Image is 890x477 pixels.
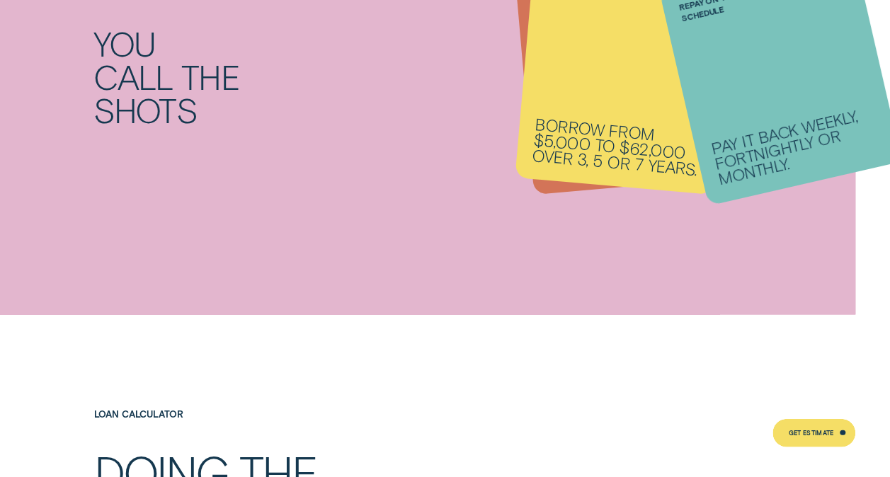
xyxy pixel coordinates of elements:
a: Get Estimate [772,419,855,447]
h2: You call the shots [89,27,445,127]
p: Pay it back weekly, fortnightly or monthly. [709,105,882,188]
h4: Loan Calculator [93,409,499,420]
div: You call the shots [93,27,440,127]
